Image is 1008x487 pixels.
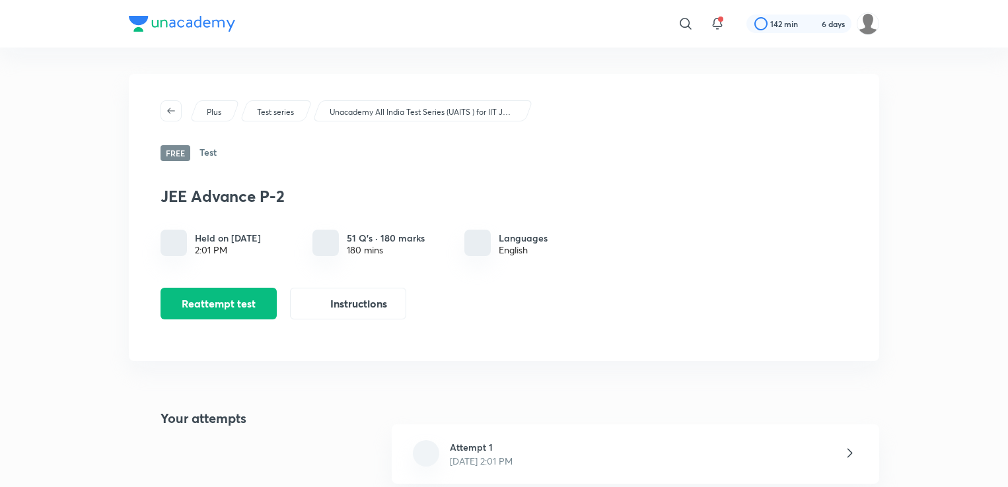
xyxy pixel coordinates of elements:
[255,106,297,118] a: Test series
[450,454,513,468] p: [DATE] 2:01 PM
[290,288,406,319] button: Instructions
[417,445,434,462] img: file
[499,245,548,255] div: English
[161,288,277,319] button: Reattempt test
[167,236,180,249] img: timing
[205,106,224,118] a: Plus
[471,236,484,249] img: languages
[857,13,879,35] img: Sai Rakshith
[257,106,294,118] p: Test series
[195,231,261,245] h6: Held on [DATE]
[328,106,517,118] a: Unacademy All India Test Series (UAITS ) for IIT JEE - Class 11th
[195,245,261,255] div: 2:01 PM
[199,145,217,161] h6: Test
[347,245,425,255] div: 180 mins
[330,106,515,118] p: Unacademy All India Test Series (UAITS ) for IIT JEE - Class 11th
[499,231,548,245] h6: Languages
[806,17,819,30] img: streak
[318,235,334,251] img: quiz info
[450,440,513,454] h6: Attempt 1
[161,187,603,206] h3: JEE Advance P-2
[610,161,847,333] img: default
[129,16,235,32] img: Company Logo
[309,296,325,311] img: instruction
[161,145,190,161] span: Free
[207,106,221,118] p: Plus
[347,231,425,245] h6: 51 Q’s · 180 marks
